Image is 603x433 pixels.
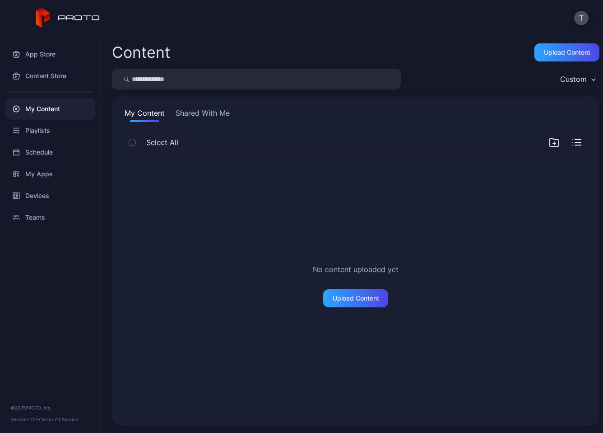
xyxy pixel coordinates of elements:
button: My Content [123,108,167,122]
h2: No content uploaded yet [313,264,399,275]
a: Terms Of Service [41,417,78,422]
a: App Store [5,43,95,65]
a: Schedule [5,141,95,163]
div: Upload Content [544,49,590,56]
button: Upload Content [534,43,599,61]
button: Upload Content [323,289,388,307]
button: T [574,11,589,25]
button: Shared With Me [174,108,232,122]
a: My Apps [5,163,95,185]
div: Custom [560,75,587,84]
a: Playlists [5,120,95,141]
a: Devices [5,185,95,207]
div: Content [112,45,170,60]
a: Content Store [5,65,95,87]
button: Custom [556,69,599,89]
div: Upload Content [333,295,379,302]
span: Version 1.13.1 • [11,417,41,422]
div: © 2025 PROTO, Inc. [11,404,90,411]
span: Select All [146,137,178,148]
a: Teams [5,207,95,228]
a: My Content [5,98,95,120]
